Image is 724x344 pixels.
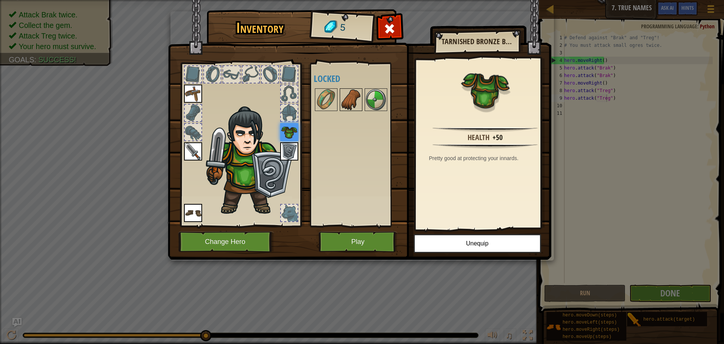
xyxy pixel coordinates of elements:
[319,231,397,252] button: Play
[212,20,308,36] h1: Inventory
[203,106,295,216] img: male.png
[365,89,387,110] img: portrait.png
[280,123,298,141] img: portrait.png
[433,143,537,148] img: hr.png
[429,154,545,162] div: Pretty good at protecting your innards.
[433,127,537,132] img: hr.png
[339,21,346,35] span: 5
[414,234,541,253] button: Unequip
[341,89,362,110] img: portrait.png
[314,74,403,83] h4: Locked
[184,204,202,222] img: portrait.png
[442,37,512,46] h2: Tarnished Bronze Breastplate
[280,142,298,160] img: portrait.png
[316,89,337,110] img: portrait.png
[492,132,503,143] div: +50
[184,85,202,103] img: portrait.png
[468,132,489,143] div: Health
[461,65,510,114] img: portrait.png
[178,231,274,252] button: Change Hero
[184,142,202,160] img: portrait.png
